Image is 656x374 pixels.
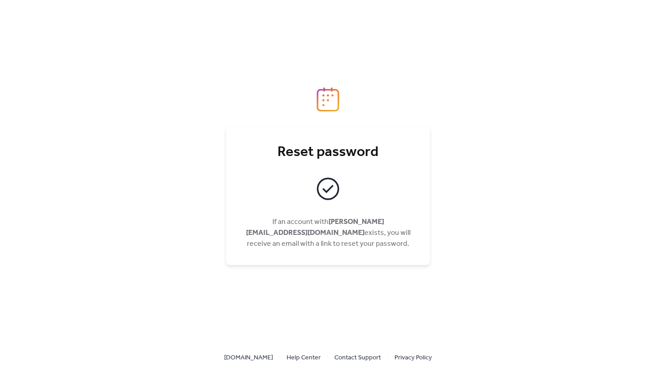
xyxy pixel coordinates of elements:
[395,353,432,364] span: Privacy Policy
[334,353,381,364] span: Contact Support
[287,353,321,364] span: Help Center
[334,352,381,363] a: Contact Support
[244,143,412,161] div: Reset password
[287,352,321,363] a: Help Center
[246,215,384,240] b: [PERSON_NAME][EMAIL_ADDRESS][DOMAIN_NAME]
[246,215,410,251] span: If an account with exists, you will receive an email with a link to reset your password.
[224,353,273,364] span: [DOMAIN_NAME]
[317,87,339,112] img: logo
[224,352,273,363] a: [DOMAIN_NAME]
[395,352,432,363] a: Privacy Policy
